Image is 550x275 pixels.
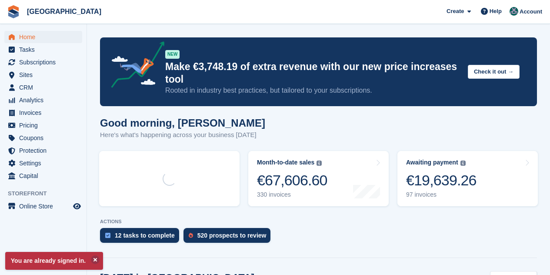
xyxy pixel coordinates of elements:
span: Invoices [19,107,71,119]
a: 520 prospects to review [183,228,275,247]
a: menu [4,69,82,81]
div: €19,639.26 [406,171,477,189]
span: Create [447,7,464,16]
div: 330 invoices [257,191,327,198]
a: 12 tasks to complete [100,228,183,247]
div: Awaiting payment [406,159,458,166]
div: NEW [165,50,180,59]
a: menu [4,94,82,106]
a: menu [4,132,82,144]
a: menu [4,107,82,119]
span: Analytics [19,94,71,106]
span: Coupons [19,132,71,144]
div: €67,606.60 [257,171,327,189]
div: Month-to-date sales [257,159,314,166]
span: Help [490,7,502,16]
span: Home [19,31,71,43]
img: price-adjustments-announcement-icon-8257ccfd72463d97f412b2fc003d46551f7dbcb40ab6d574587a9cd5c0d94... [104,41,165,91]
span: Tasks [19,44,71,56]
a: menu [4,31,82,43]
a: menu [4,157,82,169]
span: Online Store [19,200,71,212]
a: menu [4,119,82,131]
a: menu [4,81,82,94]
span: Pricing [19,119,71,131]
span: Protection [19,144,71,157]
a: menu [4,44,82,56]
a: Preview store [72,201,82,211]
span: Storefront [8,189,87,198]
span: Sites [19,69,71,81]
div: 12 tasks to complete [115,232,175,239]
span: Account [520,7,542,16]
img: icon-info-grey-7440780725fd019a000dd9b08b2336e03edf1995a4989e88bcd33f0948082b44.svg [460,161,466,166]
div: 520 prospects to review [197,232,267,239]
img: task-75834270c22a3079a89374b754ae025e5fb1db73e45f91037f5363f120a921f8.svg [105,233,110,238]
img: icon-info-grey-7440780725fd019a000dd9b08b2336e03edf1995a4989e88bcd33f0948082b44.svg [317,161,322,166]
img: stora-icon-8386f47178a22dfd0bd8f6a31ec36ba5ce8667c1dd55bd0f319d3a0aa187defe.svg [7,5,20,18]
p: ACTIONS [100,219,537,225]
span: Capital [19,170,71,182]
p: Rooted in industry best practices, but tailored to your subscriptions. [165,86,461,95]
a: menu [4,200,82,212]
img: prospect-51fa495bee0391a8d652442698ab0144808aea92771e9ea1ae160a38d050c398.svg [189,233,193,238]
span: Settings [19,157,71,169]
img: Željko Gobac [510,7,518,16]
p: Make €3,748.19 of extra revenue with our new price increases tool [165,60,461,86]
a: menu [4,170,82,182]
a: Month-to-date sales €67,606.60 330 invoices [248,151,389,206]
p: You are already signed in. [5,252,103,270]
span: Subscriptions [19,56,71,68]
span: CRM [19,81,71,94]
h1: Good morning, [PERSON_NAME] [100,117,265,129]
a: Awaiting payment €19,639.26 97 invoices [397,151,538,206]
a: menu [4,56,82,68]
div: 97 invoices [406,191,477,198]
a: [GEOGRAPHIC_DATA] [23,4,105,19]
p: Here's what's happening across your business [DATE] [100,130,265,140]
button: Check it out → [468,65,520,79]
a: menu [4,144,82,157]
